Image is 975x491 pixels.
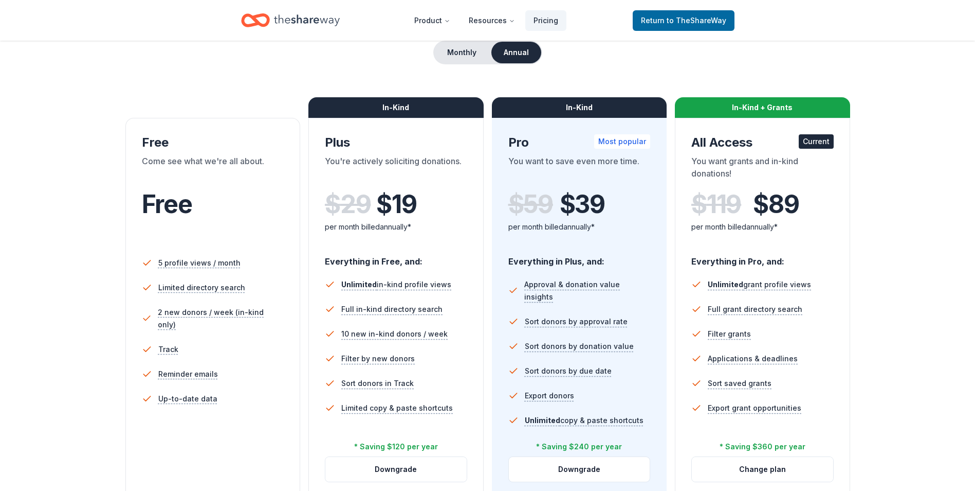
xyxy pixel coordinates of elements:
[241,8,340,32] a: Home
[708,280,743,289] span: Unlimited
[675,97,850,118] div: In-Kind + Grants
[509,457,650,482] button: Downgrade
[594,134,650,149] div: Most popular
[434,42,489,63] button: Monthly
[142,155,284,184] div: Come see what we're all about.
[708,402,801,414] span: Export grant opportunities
[753,190,799,219] span: $ 89
[406,10,458,31] button: Product
[708,377,771,390] span: Sort saved grants
[376,190,416,219] span: $ 19
[525,416,560,425] span: Unlimited
[708,353,798,365] span: Applications & deadlines
[525,365,612,377] span: Sort donors by due date
[799,134,834,149] div: Current
[308,97,484,118] div: In-Kind
[158,343,178,356] span: Track
[341,280,451,289] span: in-kind profile views
[325,247,467,268] div: Everything in Free, and:
[341,402,453,414] span: Limited copy & paste shortcuts
[508,134,651,151] div: Pro
[158,306,284,331] span: 2 new donors / week (in-kind only)
[325,457,467,482] button: Downgrade
[525,10,566,31] a: Pricing
[341,328,448,340] span: 10 new in-kind donors / week
[354,441,438,453] div: * Saving $120 per year
[633,10,734,31] a: Returnto TheShareWay
[341,303,443,315] span: Full in-kind directory search
[708,280,811,289] span: grant profile views
[461,10,523,31] button: Resources
[508,247,651,268] div: Everything in Plus, and:
[325,155,467,184] div: You're actively soliciting donations.
[341,377,414,390] span: Sort donors in Track
[325,221,467,233] div: per month billed annually*
[508,221,651,233] div: per month billed annually*
[708,328,751,340] span: Filter grants
[525,340,634,353] span: Sort donors by donation value
[720,441,805,453] div: * Saving $360 per year
[406,8,566,32] nav: Main
[691,221,834,233] div: per month billed annually*
[341,353,415,365] span: Filter by new donors
[158,282,245,294] span: Limited directory search
[142,134,284,151] div: Free
[691,155,834,184] div: You want grants and in-kind donations!
[691,134,834,151] div: All Access
[325,134,467,151] div: Plus
[691,247,834,268] div: Everything in Pro, and:
[560,190,605,219] span: $ 39
[158,393,217,405] span: Up-to-date data
[491,42,541,63] button: Annual
[142,189,192,219] span: Free
[524,278,650,303] span: Approval & donation value insights
[525,315,628,328] span: Sort donors by approval rate
[667,16,726,25] span: to TheShareWay
[536,441,622,453] div: * Saving $240 per year
[525,416,643,425] span: copy & paste shortcuts
[158,257,241,269] span: 5 profile views / month
[525,390,574,402] span: Export donors
[508,155,651,184] div: You want to save even more time.
[492,97,667,118] div: In-Kind
[341,280,377,289] span: Unlimited
[641,14,726,27] span: Return
[692,457,833,482] button: Change plan
[158,368,218,380] span: Reminder emails
[708,303,802,315] span: Full grant directory search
